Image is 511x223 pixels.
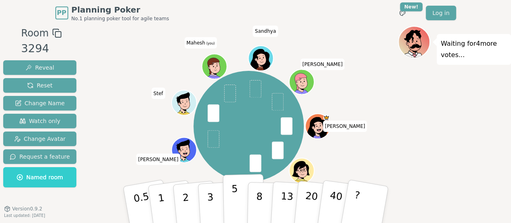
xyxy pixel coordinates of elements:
[71,15,169,22] span: No.1 planning poker tool for agile teams
[71,4,169,15] span: Planning Poker
[17,173,63,181] span: Named room
[19,117,61,125] span: Watch only
[323,115,329,121] span: Sahana is the host
[441,38,507,61] p: Waiting for 4 more votes...
[57,8,66,18] span: PP
[21,40,61,57] div: 3294
[184,37,217,48] span: Click to change your name
[202,55,226,78] button: Click to change your avatar
[10,153,70,161] span: Request a feature
[4,213,45,218] span: Last updated: [DATE]
[21,26,48,40] span: Room
[27,81,53,89] span: Reset
[3,167,76,187] button: Named room
[205,41,215,45] span: (you)
[315,183,329,194] span: Click to change your name
[323,121,367,132] span: Click to change your name
[4,206,42,212] button: Version0.9.2
[253,25,278,37] span: Click to change your name
[14,135,66,143] span: Change Avatar
[400,2,423,11] div: New!
[3,132,76,146] button: Change Avatar
[395,6,410,20] button: New!
[55,4,169,22] a: PPPlanning PokerNo.1 planning poker tool for agile teams
[3,96,76,110] button: Change Name
[12,206,42,212] span: Version 0.9.2
[151,87,165,99] span: Click to change your name
[426,6,456,20] a: Log in
[25,64,54,72] span: Reveal
[3,114,76,128] button: Watch only
[136,153,181,165] span: Click to change your name
[3,60,76,75] button: Reveal
[15,99,65,107] span: Change Name
[3,78,76,93] button: Reset
[300,59,345,70] span: Click to change your name
[3,149,76,164] button: Request a feature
